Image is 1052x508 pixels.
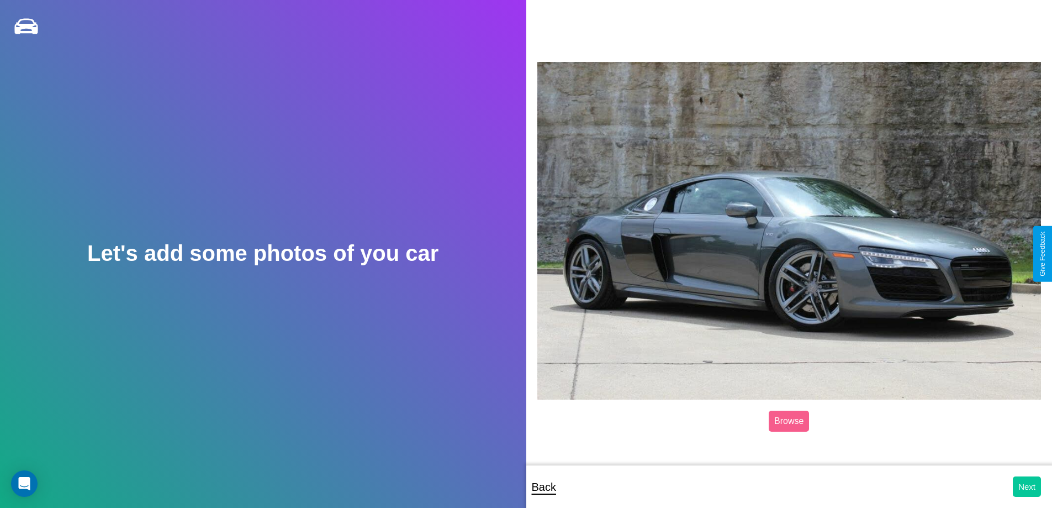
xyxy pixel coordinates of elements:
h2: Let's add some photos of you car [87,241,438,266]
img: posted [537,62,1042,400]
p: Back [532,477,556,497]
button: Next [1013,476,1041,497]
label: Browse [769,411,809,432]
div: Give Feedback [1039,232,1046,276]
div: Open Intercom Messenger [11,470,38,497]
